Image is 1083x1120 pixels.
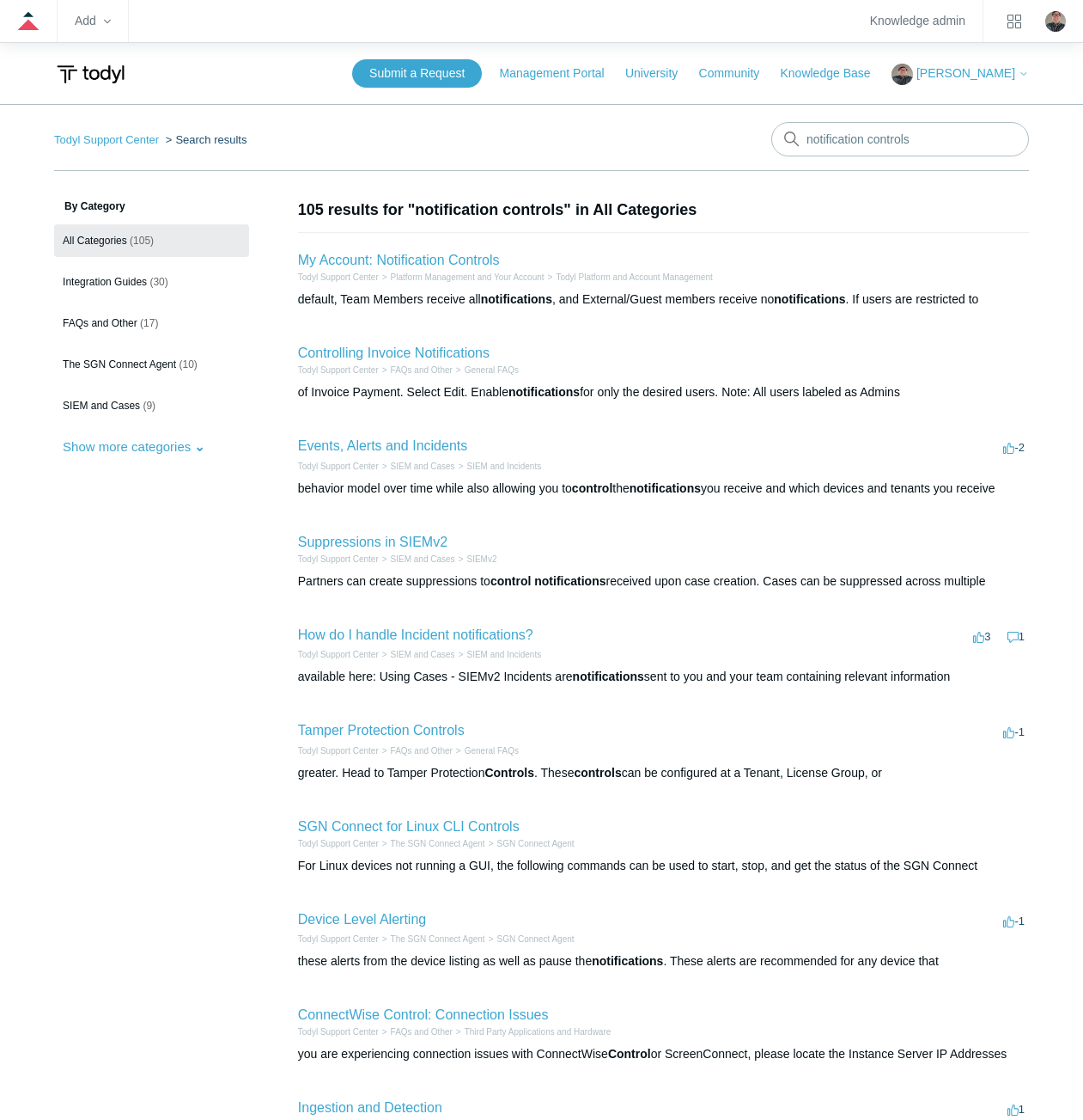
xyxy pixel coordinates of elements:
[453,1025,611,1038] li: Third Party Applications and Hardware
[391,839,485,848] a: The SGN Connect Agent
[774,292,845,306] em: notifications
[162,133,247,146] li: Search results
[298,648,379,661] li: Todyl Support Center
[298,438,467,453] a: Events, Alerts and Incidents
[379,744,453,757] li: FAQs and Other
[1003,915,1025,927] span: -1
[179,358,197,370] span: (10)
[298,1100,442,1115] a: Ingestion and Detection
[298,272,379,282] a: Todyl Support Center
[391,934,485,944] a: The SGN Connect Agent
[140,317,158,329] span: (17)
[298,554,379,564] a: Todyl Support Center
[298,746,379,756] a: Todyl Support Center
[54,389,249,422] a: SIEM and Cases (9)
[508,385,580,399] em: notifications
[485,837,575,850] li: SGN Connect Agent
[391,272,545,282] a: Platform Management and Your Account
[298,383,1029,401] div: of Invoice Payment. Select Edit. Enable for only the desired users. Note: All users labeled as Ad...
[391,554,455,564] a: SIEM and Cases
[298,764,1029,782] div: greater. Head to Tamper Protection . These can be configured at a Tenant, License Group, or
[298,291,1029,309] div: default, Team Members receive all , and External/Guest members receive no . If users are restrict...
[574,766,621,780] em: controls
[54,348,249,381] a: The SGN Connect Agent (10)
[1003,441,1025,454] span: -2
[466,650,541,659] a: SIEM and Incidents
[54,224,249,257] a: All Categories (105)
[298,723,465,737] a: Tamper Protection Controls
[455,648,542,661] li: SIEM and Incidents
[379,933,485,946] li: The SGN Connect Agent
[453,744,519,757] li: General FAQs
[298,462,379,471] a: Todyl Support Center
[916,66,1015,80] span: [PERSON_NAME]
[1007,630,1025,643] span: 1
[54,266,249,298] a: Integration Guides (30)
[379,553,455,566] li: SIEM and Cases
[298,199,1029,222] h1: 105 results for "notification controls" in All Categories
[379,648,455,661] li: SIEM and Cases
[630,481,701,495] em: notifications
[699,64,777,83] a: Community
[352,59,482,88] a: Submit a Request
[298,346,490,360] a: Controlling Invoice Notifications
[490,574,531,588] em: control
[298,365,379,375] a: Todyl Support Center
[379,1025,453,1038] li: FAQs and Other
[54,307,249,340] a: FAQs and Other (17)
[466,462,541,471] a: SIEM and Incidents
[534,574,605,588] em: notifications
[379,460,455,473] li: SIEM and Cases
[298,1025,379,1038] li: Todyl Support Center
[298,912,426,927] a: Device Level Alerting
[54,58,127,90] img: Todyl Support Center Help Center home page
[298,480,1029,498] div: behavior model over time while also allowing you to the you receive and which devices and tenants...
[54,431,214,462] button: Show more categories
[298,364,379,376] li: Todyl Support Center
[130,235,154,247] span: (105)
[391,365,453,375] a: FAQs and Other
[63,317,137,329] span: FAQs and Other
[556,272,712,282] a: Todyl Platform and Account Management
[1003,725,1025,738] span: -1
[298,460,379,473] li: Todyl Support Center
[1045,11,1066,32] zd-hc-trigger: Click your profile icon to open the profile menu
[455,553,497,566] li: SIEMv2
[298,271,379,284] li: Todyl Support Center
[379,837,485,850] li: The SGN Connect Agent
[63,276,147,288] span: Integration Guides
[63,400,140,412] span: SIEM and Cases
[54,199,249,214] h3: By Category
[298,819,520,834] a: SGN Connect for Linux CLI Controls
[298,1027,379,1037] a: Todyl Support Center
[870,16,965,26] a: Knowledge admin
[75,16,111,26] zd-hc-trigger: Add
[298,553,379,566] li: Todyl Support Center
[379,271,545,284] li: Platform Management and Your Account
[572,481,612,495] em: control
[63,358,176,370] span: The SGN Connect Agent
[63,235,127,247] span: All Categories
[465,746,519,756] a: General FAQs
[298,857,1029,875] div: For Linux devices not running a GUI, the following commands can be used to start, stop, and get t...
[592,954,663,968] em: notifications
[484,766,534,780] em: Controls
[298,1045,1029,1063] div: you are experiencing connection issues with ConnectWise or ScreenConnect, please locate the Insta...
[298,572,1029,591] div: Partners can create suppressions to received upon case creation. Cases can be suppressed across m...
[298,839,379,848] a: Todyl Support Center
[1045,11,1066,32] img: user avatar
[298,253,500,267] a: My Account: Notification Controls
[625,64,695,83] a: University
[298,1007,549,1022] a: ConnectWise Control: Connection Issues
[780,64,887,83] a: Knowledge Base
[485,933,575,946] li: SGN Connect Agent
[391,746,453,756] a: FAQs and Other
[481,292,552,306] em: notifications
[465,1027,611,1037] a: Third Party Applications and Hardware
[465,365,519,375] a: General FAQs
[298,535,447,549] a: Suppressions in SIEMv2
[298,744,379,757] li: Todyl Support Center
[54,133,162,146] li: Todyl Support Center
[973,630,990,643] span: 3
[298,650,379,659] a: Todyl Support Center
